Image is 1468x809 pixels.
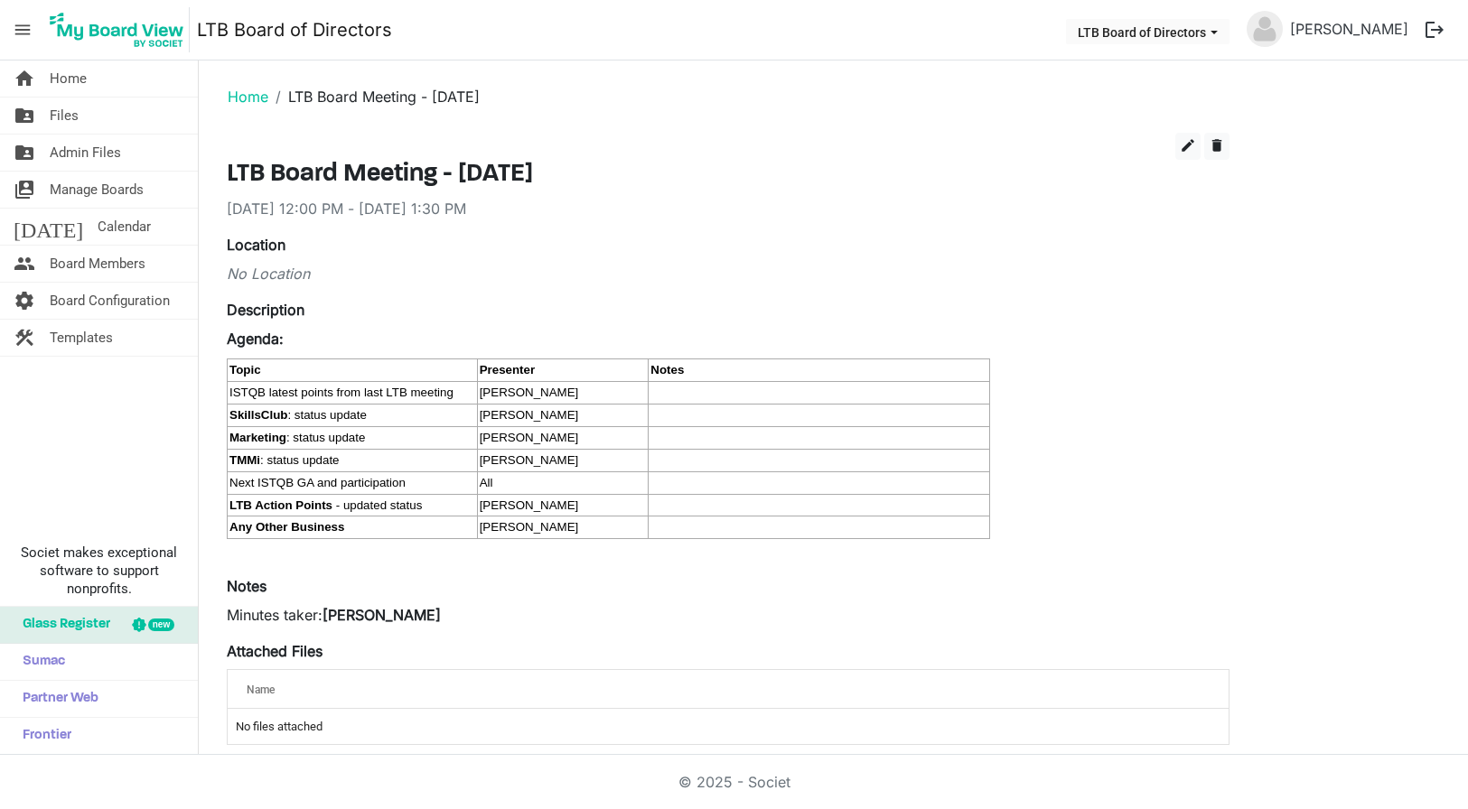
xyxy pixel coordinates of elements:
span: Board Members [50,246,145,282]
span: settings [14,283,35,319]
li: LTB Board Meeting - [DATE] [268,86,480,107]
span: switch_account [14,172,35,208]
span: delete [1209,137,1225,153]
strong: LTB Action Points [229,498,332,512]
img: no-profile-picture.svg [1247,11,1283,47]
span: Partner Web [14,681,98,717]
div: [PERSON_NAME] [480,451,647,470]
strong: SkillsClub [229,408,287,422]
span: Name [247,683,275,696]
span: : status update [229,431,365,444]
img: My Board View Logo [44,7,190,52]
label: Location [227,234,285,256]
strong: [PERSON_NAME] [323,606,441,624]
span: menu [5,13,40,47]
span: Glass Register [14,607,110,643]
h3: LTB Board Meeting - [DATE] [227,160,1230,191]
strong: TMMi [229,453,260,467]
span: Calendar [98,209,151,245]
span: : status update [229,408,367,422]
strong: Marketing [229,431,286,444]
span: Board Configuration [50,283,170,319]
p: Minutes taker: [227,604,1230,626]
b: Topic [229,363,261,377]
button: LTB Board of Directors dropdownbutton [1066,19,1230,44]
span: folder_shared [14,98,35,134]
a: LTB Board of Directors [197,12,392,48]
span: [DATE] [14,209,83,245]
span: home [14,60,35,97]
span: Manage Boards [50,172,144,208]
b: Notes [650,363,684,377]
span: Templates [50,320,113,356]
b: Presenter [480,363,536,377]
span: Admin Files [50,135,121,171]
label: Attached Files [227,640,323,662]
label: Description [227,299,304,321]
button: logout [1416,11,1454,49]
div: [DATE] 12:00 PM - [DATE] 1:30 PM [227,198,1230,219]
label: Notes [227,575,266,597]
a: © 2025 - Societ [678,773,790,791]
button: edit [1175,133,1201,160]
a: Home [228,88,268,106]
div: [PERSON_NAME] [480,429,647,447]
span: - updated status [229,498,422,512]
td: No files attached [228,709,1229,743]
div: All [480,474,647,492]
span: construction [14,320,35,356]
span: Next ISTQB GA and participation [229,476,406,489]
div: new [148,618,174,631]
div: No Location [227,263,1230,284]
span: Frontier [14,718,71,754]
span: ISTQB latest points from last LTB meeting [229,386,453,399]
span: Files [50,98,79,134]
span: Sumac [14,644,65,680]
span: Home [50,60,87,97]
a: My Board View Logo [44,7,197,52]
span: : status update [229,453,340,467]
strong: Any Other Business [229,520,344,534]
strong: Agenda: [227,330,284,348]
a: [PERSON_NAME] [1283,11,1416,47]
span: Societ makes exceptional software to support nonprofits. [8,544,190,598]
span: people [14,246,35,282]
div: [PERSON_NAME] [480,518,647,536]
div: [PERSON_NAME] [480,384,647,402]
div: [PERSON_NAME] [480,406,647,424]
button: delete [1204,133,1230,160]
span: folder_shared [14,135,35,171]
span: edit [1180,137,1196,153]
div: [PERSON_NAME] [480,497,647,515]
